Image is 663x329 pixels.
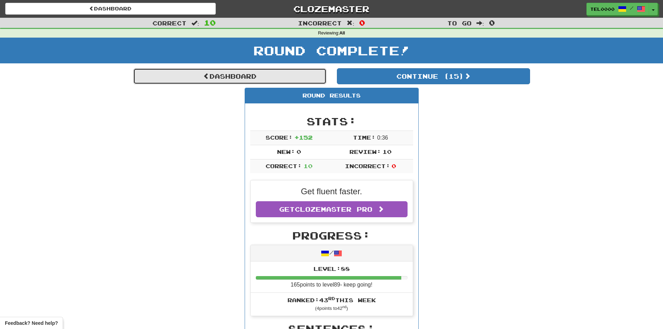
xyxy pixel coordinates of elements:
[476,20,484,26] span: :
[256,186,408,197] p: Get fluent faster.
[152,19,187,26] span: Correct
[382,148,392,155] span: 10
[294,134,313,141] span: + 152
[287,297,376,303] span: Ranked: 43 this week
[266,134,293,141] span: Score:
[250,116,413,127] h2: Stats:
[298,19,342,26] span: Incorrect
[303,163,313,169] span: 10
[251,261,413,293] li: 165 points to level 89 - keep going!
[345,163,390,169] span: Incorrect:
[347,20,354,26] span: :
[5,3,216,15] a: Dashboard
[630,6,633,10] span: /
[133,68,326,84] a: Dashboard
[339,31,345,36] strong: All
[256,201,408,217] a: GetClozemaster Pro
[297,148,301,155] span: 0
[489,18,495,27] span: 0
[349,148,381,155] span: Review:
[342,305,346,309] sup: nd
[337,68,530,84] button: Continue (15)
[5,320,58,327] span: Open feedback widget
[586,3,649,15] a: TEL0000 /
[359,18,365,27] span: 0
[266,163,302,169] span: Correct:
[392,163,396,169] span: 0
[245,88,418,103] div: Round Results
[315,306,348,311] small: ( 4 points to 42 )
[353,134,376,141] span: Time:
[191,20,199,26] span: :
[328,296,335,301] sup: rd
[250,230,413,241] h2: Progress:
[2,44,661,57] h1: Round Complete!
[377,135,388,141] span: 0 : 36
[251,245,413,261] div: /
[295,205,372,213] span: Clozemaster Pro
[277,148,295,155] span: New:
[226,3,437,15] a: Clozemaster
[314,265,350,272] span: Level: 88
[447,19,472,26] span: To go
[590,6,615,12] span: TEL0000
[204,18,216,27] span: 10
